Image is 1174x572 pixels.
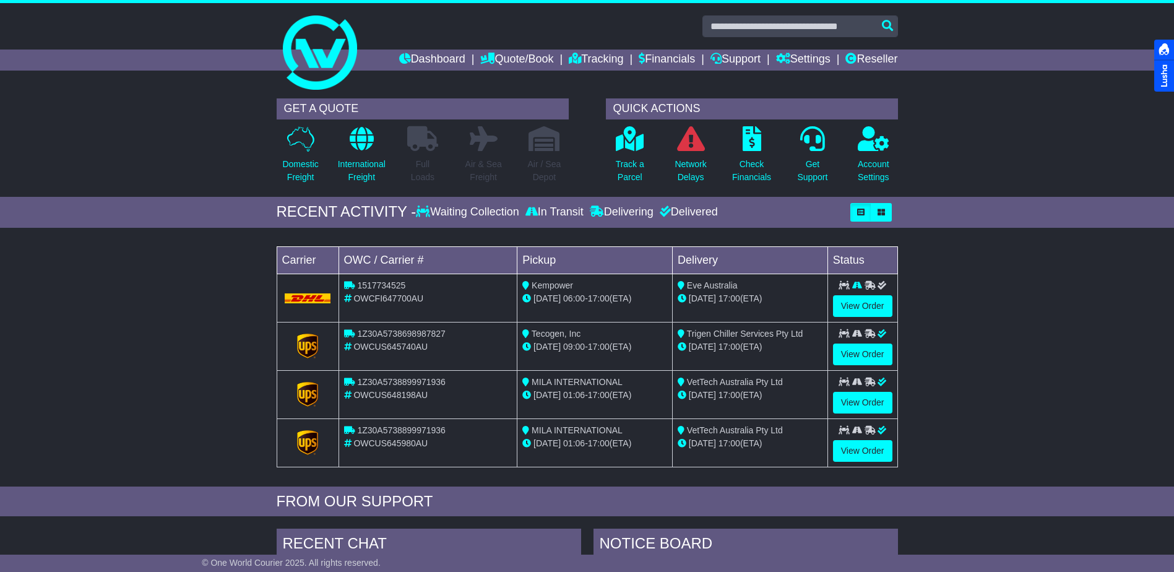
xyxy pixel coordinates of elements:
[522,292,667,305] div: - (ETA)
[522,206,587,219] div: In Transit
[689,342,716,352] span: [DATE]
[532,425,623,435] span: MILA INTERNATIONAL
[588,438,610,448] span: 17:00
[657,206,718,219] div: Delivered
[569,50,623,71] a: Tracking
[533,390,561,400] span: [DATE]
[689,438,716,448] span: [DATE]
[593,529,898,562] div: NOTICE BOARD
[678,389,822,402] div: (ETA)
[522,437,667,450] div: - (ETA)
[797,158,827,184] p: Get Support
[776,50,831,71] a: Settings
[833,295,892,317] a: View Order
[719,342,740,352] span: 17:00
[399,50,465,71] a: Dashboard
[857,126,890,191] a: AccountSettings
[353,342,428,352] span: OWCUS645740AU
[678,340,822,353] div: (ETA)
[833,392,892,414] a: View Order
[588,342,610,352] span: 17:00
[827,246,897,274] td: Status
[563,390,585,400] span: 01:06
[407,158,438,184] p: Full Loads
[533,293,561,303] span: [DATE]
[533,438,561,448] span: [DATE]
[674,126,707,191] a: NetworkDelays
[353,293,423,303] span: OWCFI647700AU
[282,126,319,191] a: DomesticFreight
[297,382,318,407] img: GetCarrierServiceLogo
[353,438,428,448] span: OWCUS645980AU
[563,342,585,352] span: 09:00
[689,293,716,303] span: [DATE]
[687,377,783,387] span: VetTech Australia Pty Ltd
[719,390,740,400] span: 17:00
[277,203,417,221] div: RECENT ACTIVITY -
[732,158,771,184] p: Check Financials
[678,437,822,450] div: (ETA)
[277,529,581,562] div: RECENT CHAT
[732,126,772,191] a: CheckFinancials
[297,334,318,358] img: GetCarrierServiceLogo
[357,425,445,435] span: 1Z30A5738899971936
[416,206,522,219] div: Waiting Collection
[528,158,561,184] p: Air / Sea Depot
[710,50,761,71] a: Support
[588,293,610,303] span: 17:00
[277,98,569,119] div: GET A QUOTE
[338,158,386,184] p: International Freight
[719,293,740,303] span: 17:00
[277,246,339,274] td: Carrier
[615,126,645,191] a: Track aParcel
[678,292,822,305] div: (ETA)
[606,98,898,119] div: QUICK ACTIONS
[277,493,898,511] div: FROM OUR SUPPORT
[339,246,517,274] td: OWC / Carrier #
[532,329,581,339] span: Tecogen, Inc
[616,158,644,184] p: Track a Parcel
[533,342,561,352] span: [DATE]
[796,126,828,191] a: GetSupport
[532,280,573,290] span: Kempower
[563,438,585,448] span: 01:06
[858,158,889,184] p: Account Settings
[480,50,553,71] a: Quote/Book
[563,293,585,303] span: 06:00
[719,438,740,448] span: 17:00
[285,293,331,303] img: DHL.png
[517,246,673,274] td: Pickup
[587,206,657,219] div: Delivering
[522,389,667,402] div: - (ETA)
[687,425,783,435] span: VetTech Australia Pty Ltd
[675,158,706,184] p: Network Delays
[672,246,827,274] td: Delivery
[357,280,405,290] span: 1517734525
[357,377,445,387] span: 1Z30A5738899971936
[357,329,445,339] span: 1Z30A5738698987827
[297,430,318,455] img: GetCarrierServiceLogo
[833,440,892,462] a: View Order
[588,390,610,400] span: 17:00
[687,329,803,339] span: Trigen Chiller Services Pty Ltd
[353,390,428,400] span: OWCUS648198AU
[282,158,318,184] p: Domestic Freight
[639,50,695,71] a: Financials
[532,377,623,387] span: MILA INTERNATIONAL
[337,126,386,191] a: InternationalFreight
[833,344,892,365] a: View Order
[689,390,716,400] span: [DATE]
[465,158,502,184] p: Air & Sea Freight
[687,280,738,290] span: Eve Australia
[522,340,667,353] div: - (ETA)
[845,50,897,71] a: Reseller
[202,558,381,568] span: © One World Courier 2025. All rights reserved.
